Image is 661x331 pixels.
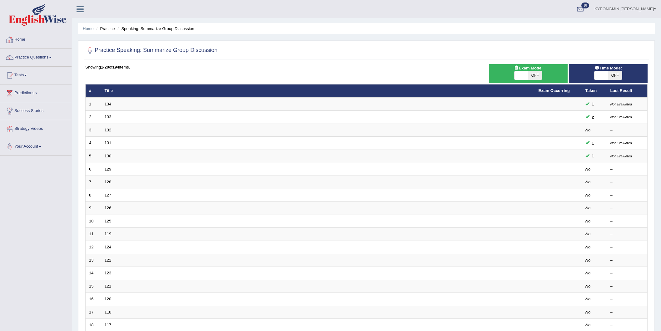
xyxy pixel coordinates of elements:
[86,254,101,267] td: 13
[86,98,101,111] td: 1
[0,84,72,100] a: Predictions
[105,102,112,106] a: 134
[105,245,112,249] a: 124
[528,71,542,80] span: OFF
[105,219,112,223] a: 125
[86,124,101,137] td: 3
[0,102,72,118] a: Success Stories
[610,192,644,198] div: –
[610,102,632,106] small: Not Evaluated
[105,193,112,197] a: 127
[610,283,644,289] div: –
[105,154,112,158] a: 130
[610,115,632,119] small: Not Evaluated
[86,267,101,280] td: 14
[86,280,101,293] td: 15
[0,138,72,154] a: Your Account
[86,241,101,254] td: 12
[0,31,72,47] a: Home
[610,296,644,302] div: –
[608,71,622,80] span: OFF
[0,67,72,82] a: Tests
[86,137,101,150] td: 4
[112,65,119,69] b: 194
[489,64,568,83] div: Show exams occurring in exams
[0,49,72,64] a: Practice Questions
[105,271,112,275] a: 123
[0,120,72,136] a: Strategy Videos
[610,244,644,250] div: –
[539,88,570,93] a: Exam Occurring
[610,179,644,185] div: –
[101,65,109,69] b: 1-20
[610,309,644,315] div: –
[585,245,591,249] em: No
[610,166,644,172] div: –
[86,111,101,124] td: 2
[105,284,112,288] a: 121
[86,176,101,189] td: 7
[585,271,591,275] em: No
[585,323,591,327] em: No
[86,163,101,176] td: 6
[589,153,597,159] span: You can still take this question
[86,84,101,98] th: #
[105,180,112,184] a: 128
[592,65,624,71] span: Time Mode:
[86,150,101,163] td: 5
[582,84,607,98] th: Taken
[86,306,101,319] td: 17
[85,46,217,55] h2: Practice Speaking: Summarize Group Discussion
[610,257,644,263] div: –
[585,219,591,223] em: No
[105,206,112,210] a: 126
[105,140,112,145] a: 131
[86,228,101,241] td: 11
[105,323,112,327] a: 117
[610,231,644,237] div: –
[585,206,591,210] em: No
[589,114,597,120] span: You can still take this question
[83,26,94,31] a: Home
[511,65,545,71] span: Exam Mode:
[589,101,597,107] span: You can still take this question
[585,180,591,184] em: No
[585,258,591,262] em: No
[585,193,591,197] em: No
[105,167,112,171] a: 129
[86,215,101,228] td: 10
[116,26,194,32] li: Speaking: Summarize Group Discussion
[585,284,591,288] em: No
[101,84,535,98] th: Title
[610,218,644,224] div: –
[585,232,591,236] em: No
[589,140,597,146] span: You can still take this question
[86,189,101,202] td: 8
[105,310,112,314] a: 118
[86,202,101,215] td: 9
[86,293,101,306] td: 16
[95,26,115,32] li: Practice
[585,128,591,132] em: No
[585,310,591,314] em: No
[581,3,589,8] span: 18
[610,127,644,133] div: –
[610,141,632,145] small: Not Evaluated
[105,258,112,262] a: 122
[585,167,591,171] em: No
[105,232,112,236] a: 119
[105,297,112,301] a: 120
[610,154,632,158] small: Not Evaluated
[585,297,591,301] em: No
[607,84,648,98] th: Last Result
[105,128,112,132] a: 132
[610,205,644,211] div: –
[85,64,648,70] div: Showing of items.
[610,270,644,276] div: –
[610,322,644,328] div: –
[105,115,112,119] a: 133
